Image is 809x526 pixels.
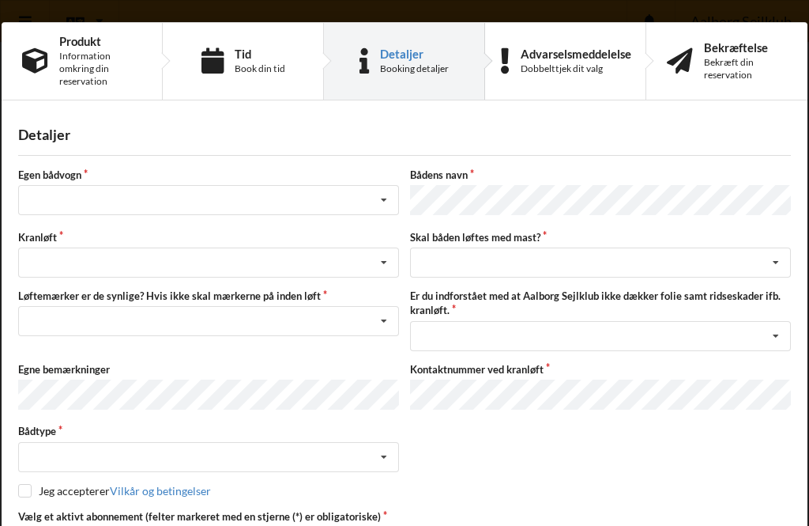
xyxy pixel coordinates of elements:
label: Jeg accepterer [18,484,211,498]
label: Kranløft [18,230,399,244]
label: Skal båden løftes med mast? [410,230,791,244]
div: Book din tid [235,62,285,75]
div: Information omkring din reservation [59,50,141,88]
label: Bådtype [18,424,399,438]
div: Booking detaljer [380,62,449,75]
div: Produkt [59,35,141,47]
div: Tid [235,47,285,60]
a: Vilkår og betingelser [110,484,211,498]
div: Detaljer [380,47,449,60]
label: Løftemærker er de synlige? Hvis ikke skal mærkerne på inden løft [18,289,399,303]
div: Advarselsmeddelelse [521,47,631,60]
div: Bekræft din reservation [704,56,787,81]
label: Er du indforstået med at Aalborg Sejlklub ikke dækker folie samt ridseskader ifb. kranløft. [410,289,791,317]
label: Vælg et aktivt abonnement (felter markeret med en stjerne (*) er obligatoriske) [18,509,399,524]
label: Bådens navn [410,168,791,182]
div: Dobbelttjek dit valg [521,62,631,75]
label: Egne bemærkninger [18,362,399,377]
label: Kontaktnummer ved kranløft [410,362,791,377]
div: Bekræftelse [704,41,787,54]
label: Egen bådvogn [18,168,399,182]
div: Detaljer [18,126,791,144]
